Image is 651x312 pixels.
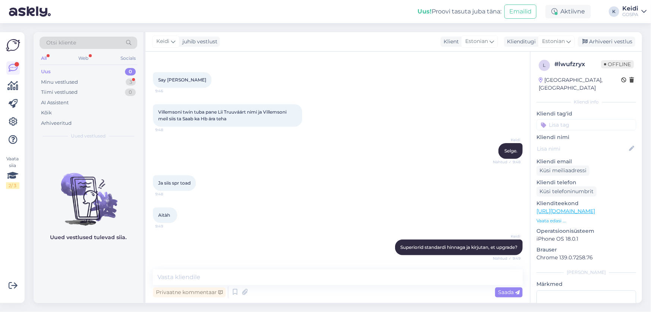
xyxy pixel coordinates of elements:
[41,120,72,127] div: Arhiveeritud
[545,5,591,18] div: Aktiivne
[126,78,136,86] div: 3
[158,212,170,218] span: Aitàh
[41,89,78,96] div: Tiimi vestlused
[41,99,69,106] div: AI Assistent
[554,60,601,69] div: # lwufzryx
[536,110,636,118] p: Kliendi tag'id
[119,53,137,63] div: Socials
[536,99,636,105] div: Kliendi info
[34,160,143,227] img: No chats
[537,145,627,153] input: Lisa nimi
[504,4,536,19] button: Emailid
[158,180,191,186] span: Ja siis spr toad
[536,254,636,262] p: Chrome 139.0.7258.76
[156,37,169,46] span: Keidi
[536,186,597,197] div: Küsi telefoninumbrit
[40,53,48,63] div: All
[539,76,621,92] div: [GEOGRAPHIC_DATA], [GEOGRAPHIC_DATA]
[41,109,52,117] div: Kõik
[41,78,78,86] div: Minu vestlused
[155,191,183,197] span: 9:48
[155,223,183,229] span: 9:49
[125,68,136,75] div: 0
[77,53,90,63] div: Web
[155,127,183,133] span: 9:48
[465,37,488,46] span: Estonian
[536,119,636,130] input: Lisa tag
[536,208,595,214] a: [URL][DOMAIN_NAME]
[153,287,226,297] div: Privaatne kommentaar
[492,137,520,143] span: Keidi
[492,256,520,261] span: Nähtud ✓ 9:49
[504,148,517,154] span: Selge.
[536,200,636,207] p: Klienditeekond
[50,234,127,241] p: Uued vestlused tulevad siia.
[622,6,647,18] a: KeidiGOSPA
[492,159,520,165] span: Nähtud ✓ 9:48
[622,12,638,18] div: GOSPA
[492,234,520,239] span: Keidi
[622,6,638,12] div: Keidi
[6,182,19,189] div: 2 / 3
[41,68,51,75] div: Uus
[536,235,636,243] p: iPhone OS 18.0.1
[179,38,217,46] div: juhib vestlust
[400,244,517,250] span: Superiorid standardi hinnaga ja kirjutan, et upgrade?
[46,39,76,47] span: Otsi kliente
[601,60,634,68] span: Offline
[609,6,619,17] div: K
[417,8,432,15] b: Uus!
[536,217,636,224] p: Vaata edasi ...
[155,88,183,94] span: 9:46
[125,89,136,96] div: 0
[158,109,288,121] span: Villemsoni twin tuba pane Lii Truuváárt nimi ja Villemsoni meil siis ta Saab ka Hb ára teha
[536,227,636,235] p: Operatsioonisüsteem
[536,280,636,288] p: Märkmed
[543,62,546,68] span: l
[71,133,106,139] span: Uued vestlused
[498,289,520,296] span: Saada
[536,179,636,186] p: Kliendi telefon
[417,7,501,16] div: Proovi tasuta juba täna:
[578,37,635,47] div: Arhiveeri vestlus
[6,38,20,52] img: Askly Logo
[158,77,206,83] span: Say [PERSON_NAME]
[536,158,636,166] p: Kliendi email
[6,155,19,189] div: Vaata siia
[542,37,565,46] span: Estonian
[536,166,589,176] div: Küsi meiliaadressi
[536,269,636,276] div: [PERSON_NAME]
[504,38,536,46] div: Klienditugi
[536,246,636,254] p: Brauser
[536,133,636,141] p: Kliendi nimi
[441,38,459,46] div: Klient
